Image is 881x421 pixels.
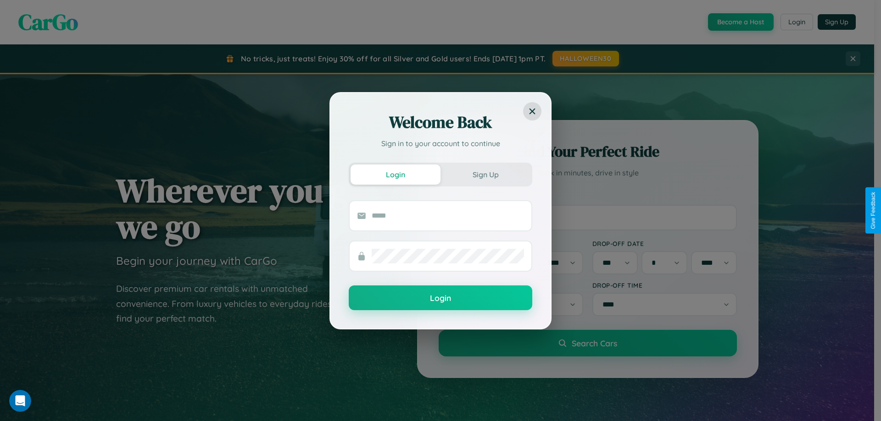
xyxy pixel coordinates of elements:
[440,164,530,185] button: Sign Up
[349,111,532,133] h2: Welcome Back
[9,390,31,412] iframe: Intercom live chat
[349,285,532,310] button: Login
[351,164,440,185] button: Login
[349,138,532,149] p: Sign in to your account to continue
[870,192,876,229] div: Give Feedback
